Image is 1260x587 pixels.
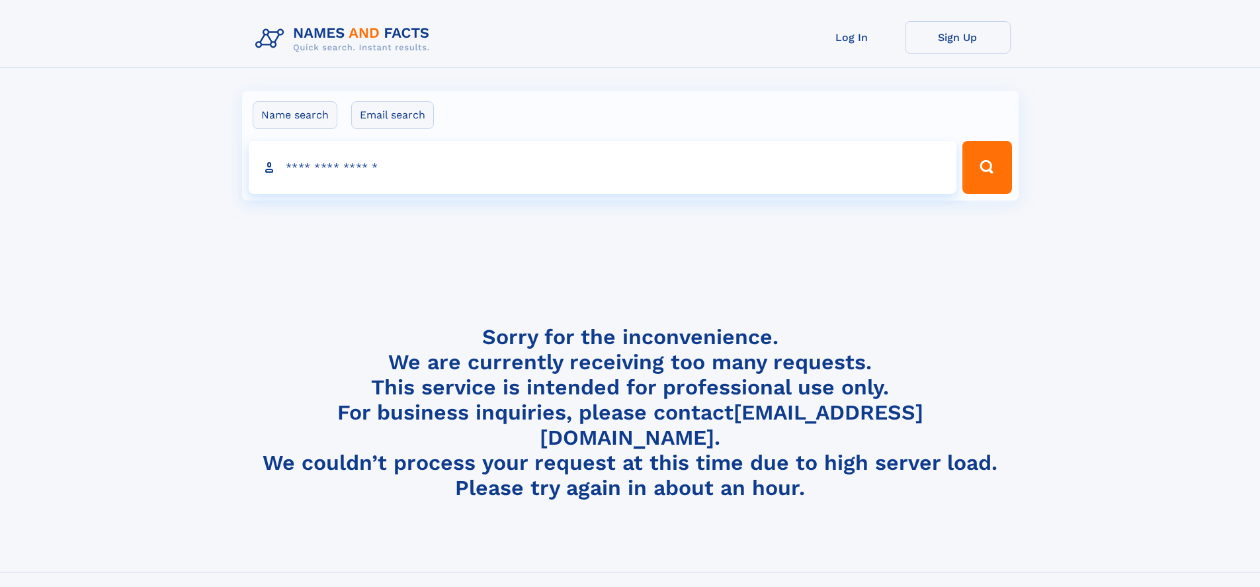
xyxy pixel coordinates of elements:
[799,21,905,54] a: Log In
[351,101,434,129] label: Email search
[540,400,923,450] a: [EMAIL_ADDRESS][DOMAIN_NAME]
[249,141,957,194] input: search input
[253,101,337,129] label: Name search
[250,324,1011,501] h4: Sorry for the inconvenience. We are currently receiving too many requests. This service is intend...
[905,21,1011,54] a: Sign Up
[962,141,1011,194] button: Search Button
[250,21,441,57] img: Logo Names and Facts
